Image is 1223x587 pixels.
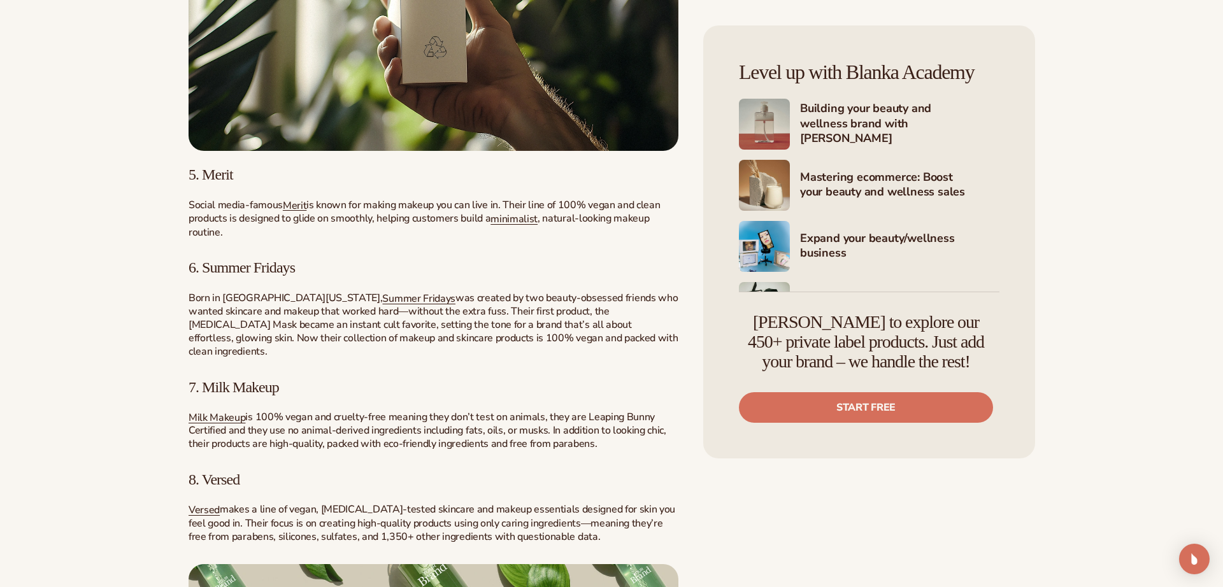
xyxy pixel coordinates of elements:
span: makes a line of vegan, [MEDICAL_DATA]-tested skincare and makeup essentials designed for skin you... [189,502,675,543]
a: Shopify Image 8 Marketing your beauty and wellness brand 101 [739,282,999,333]
span: is 100% vegan and cruelty-free meaning they don’t test on animals, they are Leaping Bunny Certifi... [189,410,666,451]
h4: Expand your beauty/wellness business [800,231,999,262]
span: 8. Versed [189,471,240,488]
h4: Mastering ecommerce: Boost your beauty and wellness sales [800,170,999,201]
span: 6. Summer Fridays [189,259,295,276]
a: Shopify Image 5 Building your beauty and wellness brand with [PERSON_NAME] [739,99,999,150]
a: Versed [189,503,220,517]
a: Merit [283,198,306,212]
a: Milk Makeup [189,411,245,425]
span: Born in [GEOGRAPHIC_DATA][US_STATE], [189,291,382,305]
img: Shopify Image 5 [739,99,790,150]
h4: [PERSON_NAME] to explore our 450+ private label products. Just add your brand – we handle the rest! [739,313,993,371]
span: was created by two beauty-obsessed friends who wanted skincare and makeup that worked hard—withou... [189,291,678,358]
h4: Level up with Blanka Academy [739,61,999,83]
a: minimalist [490,212,538,226]
a: Start free [739,392,993,423]
span: , natural-looking makeup routine. [189,211,649,239]
img: Shopify Image 7 [739,221,790,272]
a: Shopify Image 7 Expand your beauty/wellness business [739,221,999,272]
a: Summer Fridays [382,292,455,306]
a: Shopify Image 6 Mastering ecommerce: Boost your beauty and wellness sales [739,160,999,211]
h4: Building your beauty and wellness brand with [PERSON_NAME] [800,101,999,147]
img: Shopify Image 8 [739,282,790,333]
span: Social media-famous [189,198,283,212]
span: 7. Milk Makeup [189,379,279,395]
div: Open Intercom Messenger [1179,544,1210,574]
img: Shopify Image 6 [739,160,790,211]
span: is known for making makeup you can live in. Their line of 100% vegan and clean products is design... [189,198,660,226]
span: 5. Merit [189,166,233,183]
